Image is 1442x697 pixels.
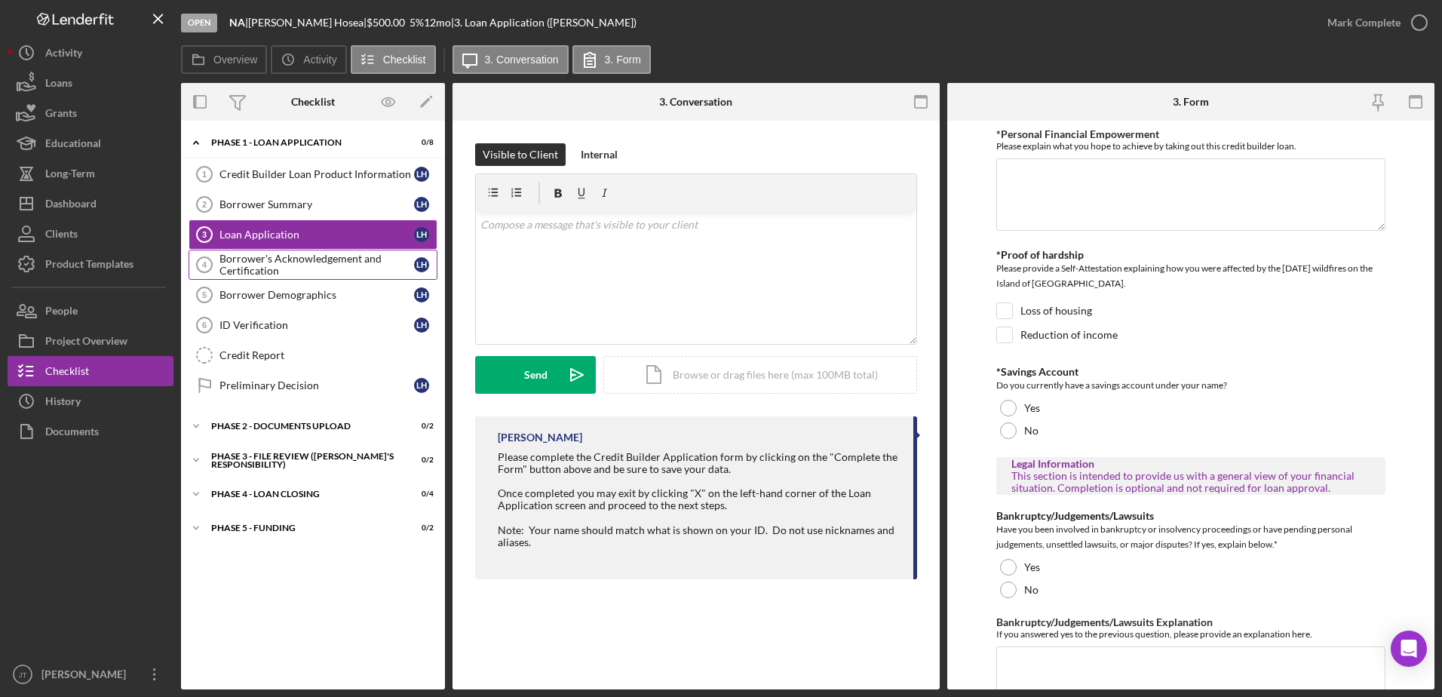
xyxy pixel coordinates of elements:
a: Product Templates [8,249,173,279]
div: Phase 2 - DOCUMENTS UPLOAD [211,422,396,431]
div: Internal [581,143,618,166]
button: Dashboard [8,189,173,219]
div: L H [414,257,429,272]
a: Long-Term [8,158,173,189]
button: Checklist [351,45,436,74]
tspan: 3 [202,230,207,239]
div: Credit Builder Loan Product Information [219,168,414,180]
div: *Proof of hardship [996,249,1386,261]
div: Grants [45,98,77,132]
button: Activity [8,38,173,68]
button: Project Overview [8,326,173,356]
div: Do you currently have a savings account under your name? [996,378,1386,393]
div: Loans [45,68,72,102]
div: Send [524,356,548,394]
div: 3. Conversation [659,96,732,108]
div: 0 / 4 [407,490,434,499]
label: Activity [303,54,336,66]
button: Activity [271,45,346,74]
button: Loans [8,68,173,98]
button: Educational [8,128,173,158]
label: Overview [213,54,257,66]
div: 0 / 2 [407,422,434,431]
div: *Savings Account [996,366,1386,378]
label: Loss of housing [1020,303,1092,318]
div: [PERSON_NAME] Hosea | [248,17,367,29]
div: Once completed you may exit by clicking "X" on the left-hand corner of the Loan Application scree... [498,487,898,560]
div: Credit Report [219,349,437,361]
div: 0 / 2 [407,524,434,533]
div: Loan Application [219,229,414,241]
a: 2Borrower SummaryLH [189,189,437,220]
div: Please complete the Credit Builder Application form by clicking on the "Complete the Form" button... [498,451,898,475]
div: L H [414,378,429,393]
div: | 3. Loan Application ([PERSON_NAME]) [451,17,637,29]
div: This section is intended to provide us with a general view of your financial situation. Completio... [1011,470,1371,494]
text: JT [19,671,27,679]
a: 6ID VerificationLH [189,310,437,340]
label: Yes [1024,402,1040,414]
a: 1Credit Builder Loan Product InformationLH [189,159,437,189]
label: No [1024,584,1039,596]
div: Bankruptcy/Judgements/Lawsuits [996,510,1386,522]
button: 3. Form [572,45,651,74]
tspan: 6 [202,321,207,330]
div: L H [414,287,429,302]
div: Project Overview [45,326,127,360]
div: PHASE 4 - LOAN CLOSING [211,490,396,499]
div: Phase 5 - Funding [211,524,396,533]
button: People [8,296,173,326]
button: JT[PERSON_NAME] [8,659,173,689]
div: PHASE 3 - FILE REVIEW ([PERSON_NAME]'s Responsibility) [211,452,396,469]
div: Mark Complete [1327,8,1401,38]
div: 3. Form [1173,96,1209,108]
label: No [1024,425,1039,437]
div: 0 / 2 [407,456,434,465]
button: Internal [573,143,625,166]
button: Checklist [8,356,173,386]
label: Yes [1024,561,1040,573]
a: Credit Report [189,340,437,370]
div: $500.00 [367,17,410,29]
div: Please explain what you hope to achieve by taking out this credit builder loan. [996,140,1386,152]
tspan: 1 [202,170,207,179]
div: If you answered yes to the previous question, please provide an explanation here. [996,628,1386,640]
b: NA [229,16,245,29]
button: History [8,386,173,416]
button: Mark Complete [1312,8,1434,38]
div: Checklist [291,96,335,108]
div: Educational [45,128,101,162]
button: Grants [8,98,173,128]
a: 5Borrower DemographicsLH [189,280,437,310]
div: L H [414,318,429,333]
button: Documents [8,416,173,447]
div: People [45,296,78,330]
div: 5 % [410,17,424,29]
tspan: 2 [202,200,207,209]
label: 3. Conversation [485,54,559,66]
button: Overview [181,45,267,74]
button: Clients [8,219,173,249]
div: Dashboard [45,189,97,223]
a: Preliminary DecisionLH [189,370,437,401]
div: Open Intercom Messenger [1391,631,1427,667]
div: Checklist [45,356,89,390]
div: ID Verification [219,319,414,331]
div: | [229,17,248,29]
label: Bankruptcy/Judgements/Lawsuits Explanation [996,616,1213,628]
a: 4Borrower's Acknowledgement and CertificationLH [189,250,437,280]
div: L H [414,167,429,182]
button: Visible to Client [475,143,566,166]
div: L H [414,227,429,242]
div: History [45,386,81,420]
div: [PERSON_NAME] [498,431,582,444]
div: 0 / 8 [407,138,434,147]
div: Visible to Client [483,143,558,166]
